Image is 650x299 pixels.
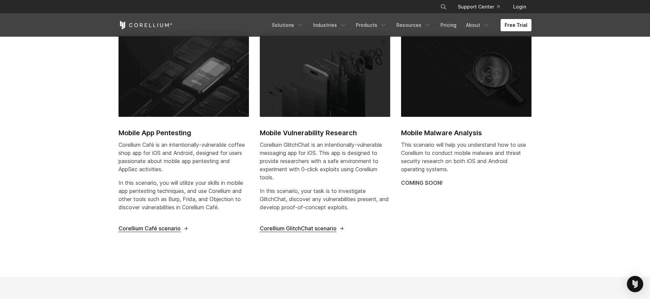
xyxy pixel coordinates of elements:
span: Corellium Café scenario [119,225,181,232]
span: Corellium GlitchChat scenario [260,225,337,232]
a: Products [352,19,391,31]
a: Industries [309,19,350,31]
div: Open Intercom Messenger [627,276,643,292]
p: Corellium Café is an intentionally-vulnerable coffee shop app for iOS and Android, designed for u... [119,141,249,173]
h2: Mobile App Pentesting [119,128,249,138]
a: Login [508,1,531,13]
a: About [462,19,494,31]
button: Search [437,1,450,13]
div: Navigation Menu [268,19,531,31]
a: Mobile App Pentesting Mobile App Pentesting Corellium Café is an intentionally-vulnerable coffee ... [119,36,249,232]
a: Mobile Vulnerability Research Mobile Vulnerability Research Corellium GlitchChat is an intentiona... [260,36,390,232]
a: Corellium Home [119,21,173,29]
a: Support Center [452,1,505,13]
a: Resources [392,19,435,31]
p: This scenario will help you understand how to use Corellium to conduct mobile malware and threat ... [401,141,531,173]
p: In this scenario, your task is to investigate GlitchChat, discover any vulnerabilities present, a... [260,187,390,211]
p: In this scenario, you will utilize your skills in mobile app pentesting techniques, and use Corel... [119,179,249,211]
img: Mobile Vulnerability Research [260,36,390,117]
img: Mobile Malware Analysis [401,36,531,117]
a: Solutions [268,19,308,31]
div: Navigation Menu [432,1,531,13]
img: Mobile App Pentesting [119,36,249,117]
a: Pricing [436,19,461,31]
h2: Mobile Vulnerability Research [260,128,390,138]
strong: COMING SOON! [401,179,443,186]
h2: Mobile Malware Analysis [401,128,531,138]
a: Free Trial [501,19,531,31]
p: Corellium GlitchChat is an intentionally-vulnerable messaging app for iOS. This app is designed t... [260,141,390,181]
